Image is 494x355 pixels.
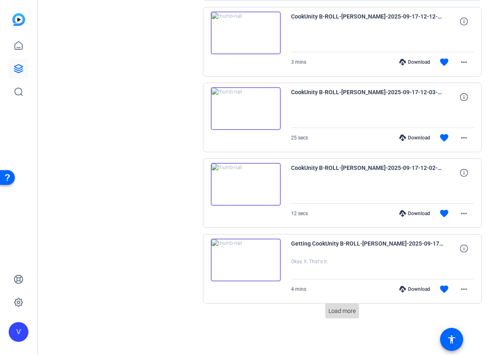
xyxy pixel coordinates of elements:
span: 12 secs [291,211,308,216]
span: Getting CookUnity B-ROLL-[PERSON_NAME]-2025-09-17-11-55-55-734-0 [291,239,443,258]
img: thumb-nail [211,12,281,54]
span: CookUnity B-ROLL-[PERSON_NAME]-2025-09-17-12-02-53-201-0 [291,163,443,183]
span: CookUnity B-ROLL-[PERSON_NAME]-2025-09-17-12-12-34-082-0 [291,12,443,31]
mat-icon: more_horiz [459,209,469,218]
mat-icon: favorite [439,209,449,218]
mat-icon: favorite [439,57,449,67]
img: thumb-nail [211,239,281,281]
img: blue-gradient.svg [12,13,25,26]
mat-icon: more_horiz [459,57,469,67]
span: 3 mins [291,59,306,65]
div: Download [395,59,434,65]
span: Load more [329,307,356,316]
div: V [9,322,28,342]
mat-icon: favorite [439,133,449,143]
mat-icon: accessibility [447,334,457,344]
img: thumb-nail [211,163,281,206]
button: Load more [325,304,359,318]
mat-icon: more_horiz [459,133,469,143]
span: 25 secs [291,135,308,141]
mat-icon: favorite [439,284,449,294]
div: Download [395,210,434,217]
mat-icon: more_horiz [459,284,469,294]
div: Download [395,135,434,141]
img: thumb-nail [211,87,281,130]
span: 4 mins [291,286,306,292]
div: Download [395,286,434,292]
span: CookUnity B-ROLL-[PERSON_NAME]-2025-09-17-12-03-56-522-0 [291,87,443,107]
